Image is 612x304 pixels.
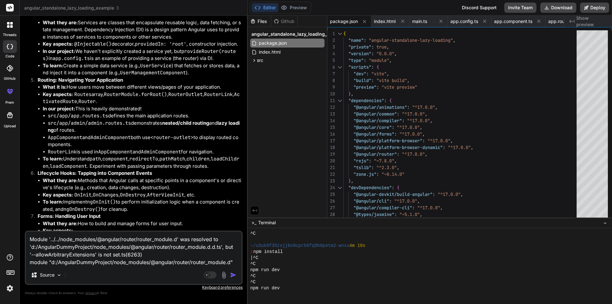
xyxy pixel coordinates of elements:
span: ^C [250,261,256,267]
span: "@angular/animations" [353,104,407,110]
span: , [435,104,438,110]
strong: What it is: [43,84,67,90]
strong: To learn: [43,199,63,205]
label: GitHub [4,76,16,81]
span: app.config.ts [450,18,478,25]
div: Click to collapse the range. [336,64,344,70]
span: "tslib" [353,165,371,170]
span: , [394,158,397,164]
label: Upload [4,123,16,129]
span: { [376,64,379,70]
code: AfterViewInit [147,192,184,198]
code: RouterOutlet [168,91,203,98]
span: true [376,44,387,50]
span: "^17.0.0" [438,191,461,197]
span: { [397,185,399,190]
code: app.config.ts [53,55,90,62]
div: 19 [327,151,335,158]
img: settings [4,283,15,294]
span: , [461,191,463,197]
code: loadChildren [43,156,239,169]
strong: Key aspects: [43,192,73,198]
strong: Key aspects: [43,41,73,47]
div: 26 [327,198,335,204]
span: "scripts" [348,64,371,70]
span: ❯ [250,249,253,255]
strong: To learn: [43,63,63,69]
strong: Routing: Navigating Your Application [38,77,123,83]
strong: In our project: [43,106,75,112]
span: : [371,78,374,83]
span: ^C [250,273,256,279]
span: , [440,205,443,211]
div: 27 [327,204,335,211]
img: icon [230,272,237,278]
span: { [343,31,346,36]
div: 6 [327,64,335,70]
span: , [387,71,389,77]
span: , [394,51,397,56]
span: "type" [348,57,364,63]
span: app.component.ts [494,18,532,25]
span: : [397,111,399,117]
span: , [351,178,353,184]
div: 16 [327,131,335,137]
span: , [430,118,433,123]
li: Understand , , , , , , . Experiment with passing parameters through routes. [43,155,241,170]
div: 24 [327,184,335,191]
span: : [371,44,374,50]
span: , [397,165,399,170]
span: − [603,219,607,226]
div: 9 [327,84,335,91]
code: provideRouter(routes) [43,48,236,62]
span: "@angular/common" [353,111,397,117]
img: attachment [220,271,228,279]
span: "^17.0.0" [417,205,440,211]
span: "vite build" [376,78,407,83]
span: "^17.0.0" [397,124,420,130]
textarea: Module '../../node_modules/@angular/router/router_module.d' was resolved to 'd:/AngularDummyProje... [26,232,242,266]
button: Preview [278,3,310,12]
strong: To learn: [43,156,63,162]
span: , [387,44,389,50]
div: 17 [327,137,335,144]
li: and both use to display routed components. [48,134,241,148]
span: "angular-standalone-lazy-loading" [369,37,453,43]
img: Pick Models [56,272,62,278]
div: 21 [327,164,335,171]
li: Create a simple data service (e.g., ) that fetches or stores data, and inject it into a component... [43,62,241,77]
span: : [397,151,399,157]
span: : [394,131,397,137]
span: "private" [348,44,371,50]
span: "version" [348,51,371,56]
div: 23 [327,178,335,184]
span: : [371,64,374,70]
code: UserManagementComponent [120,70,186,76]
code: component [102,156,128,162]
span: , [389,57,392,63]
span: , [450,138,453,144]
li: Implement to perform initialization logic when a component is created, and for cleanup. [43,198,241,213]
div: 10 [327,91,335,97]
code: OnDestroy [120,192,146,198]
span: : [366,71,369,77]
div: Github [271,18,297,25]
span: "@angular-devkit/build-angular" [353,191,433,197]
span: "devDependencies" [348,185,392,190]
span: : [376,171,379,177]
code: children [186,156,209,162]
span: "@angular/core" [353,124,392,130]
li: We haven't explicitly created a service yet, but in is an example of providing a service (the rou... [43,48,241,62]
button: Deploy [580,3,609,13]
span: : [384,98,387,103]
code: RouterModule.forRoot() [104,91,167,98]
span: , [351,91,353,97]
div: 1 [327,30,335,37]
span: : [369,158,371,164]
div: Discord Support [458,3,500,13]
span: "0.0.0" [376,51,394,56]
strong: What they are: [43,19,78,26]
span: : [394,211,397,217]
button: Editor [252,3,278,12]
span: Terminal [258,219,276,226]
